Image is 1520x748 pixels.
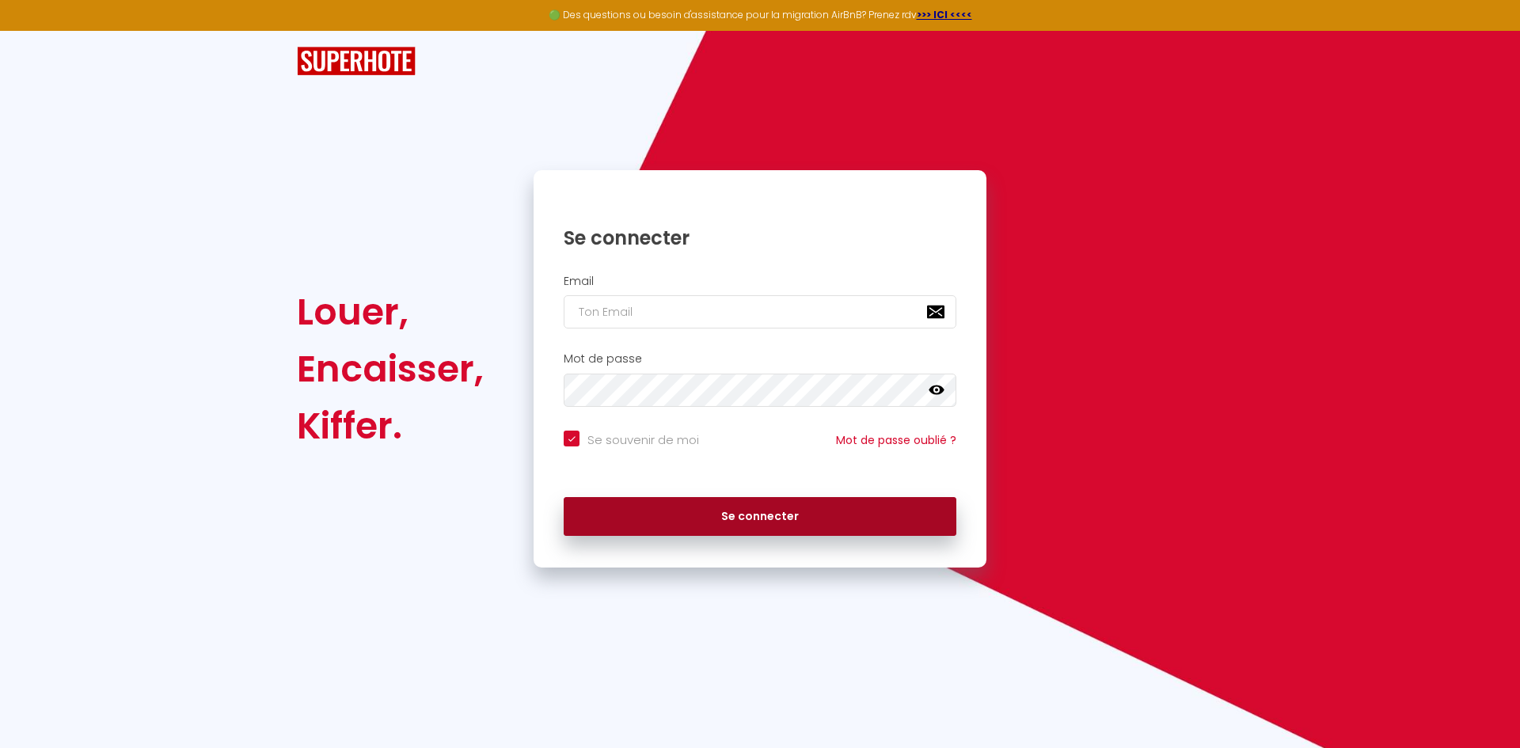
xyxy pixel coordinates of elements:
input: Ton Email [564,295,956,328]
h1: Se connecter [564,226,956,250]
div: Louer, [297,283,484,340]
button: Se connecter [564,497,956,537]
a: >>> ICI <<<< [917,8,972,21]
h2: Email [564,275,956,288]
div: Kiffer. [297,397,484,454]
a: Mot de passe oublié ? [836,432,956,448]
img: SuperHote logo [297,47,416,76]
h2: Mot de passe [564,352,956,366]
div: Encaisser, [297,340,484,397]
